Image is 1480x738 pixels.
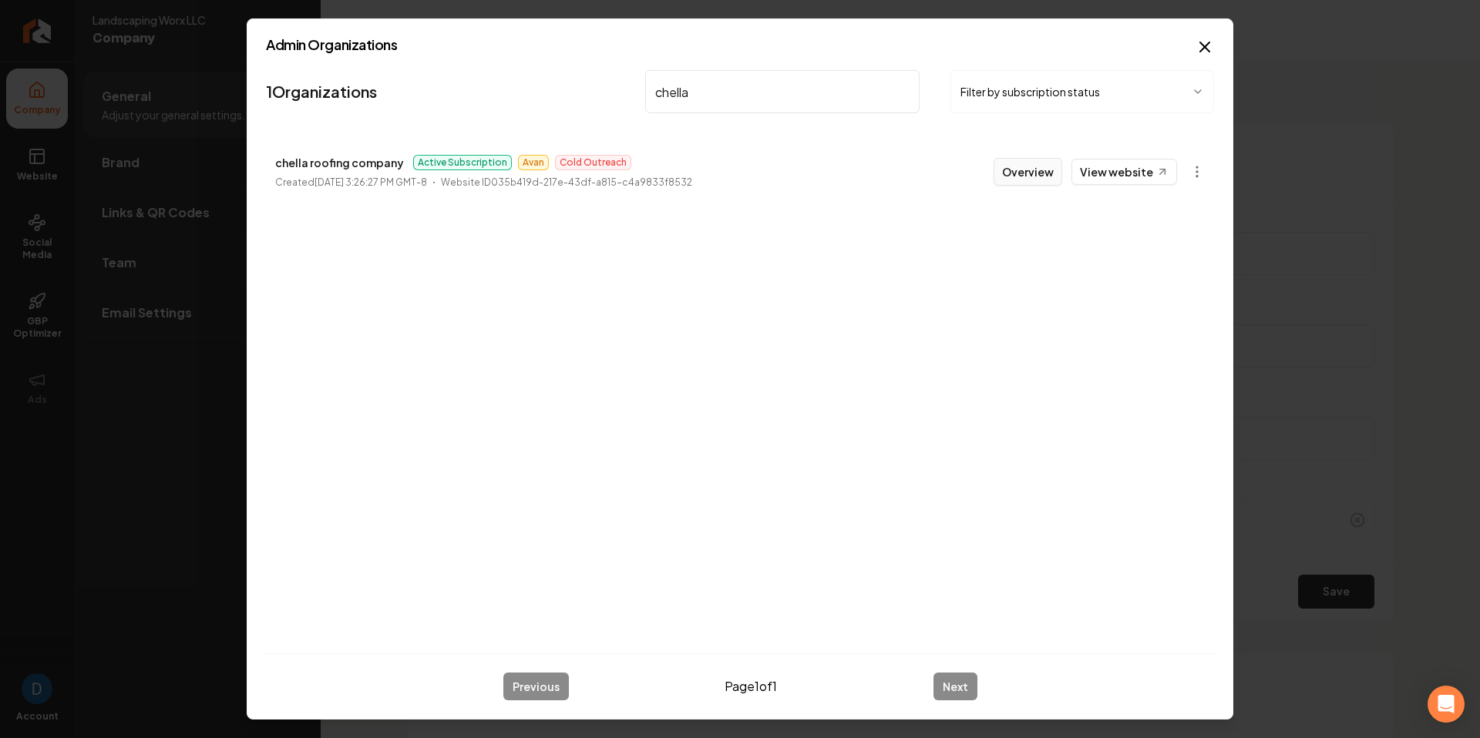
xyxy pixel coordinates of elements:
[1071,159,1177,185] a: View website
[994,158,1062,186] button: Overview
[266,38,1214,52] h2: Admin Organizations
[413,155,512,170] span: Active Subscription
[645,70,920,113] input: Search by name or ID
[441,175,692,190] p: Website ID 035b419d-217e-43df-a815-c4a9833f8532
[725,677,777,696] span: Page 1 of 1
[275,175,427,190] p: Created
[266,81,377,102] a: 1Organizations
[555,155,631,170] span: Cold Outreach
[275,153,404,172] p: chella roofing company
[314,176,427,188] time: [DATE] 3:26:27 PM GMT-8
[518,155,549,170] span: Avan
